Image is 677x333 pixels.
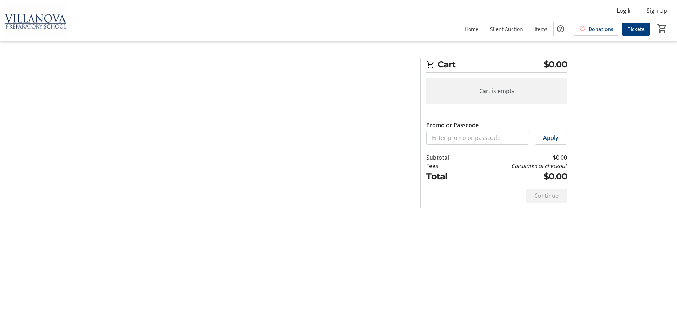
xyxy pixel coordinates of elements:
[465,25,478,33] span: Home
[588,25,614,33] span: Donations
[490,25,523,33] span: Silent Auction
[459,23,484,36] a: Home
[467,162,567,170] td: Calculated at checkout
[426,162,467,170] td: Fees
[426,78,567,104] div: Cart is empty
[543,134,559,142] span: Apply
[622,23,650,36] a: Tickets
[529,23,553,36] a: Items
[426,121,479,129] label: Promo or Passcode
[574,23,619,36] a: Donations
[611,5,638,16] button: Log In
[4,3,67,38] img: Villanova Preparatory School's Logo
[426,170,467,183] td: Total
[484,23,529,36] a: Silent Auction
[426,131,529,145] input: Enter promo or passcode
[554,22,568,36] button: Help
[647,6,667,15] span: Sign Up
[467,170,567,183] td: $0.00
[426,58,567,73] h2: Cart
[628,25,645,33] span: Tickets
[544,58,567,71] span: $0.00
[467,153,567,162] td: $0.00
[426,153,467,162] td: Subtotal
[656,22,669,35] button: Cart
[535,25,548,33] span: Items
[617,6,633,15] span: Log In
[641,5,673,16] button: Sign Up
[535,131,567,145] button: Apply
